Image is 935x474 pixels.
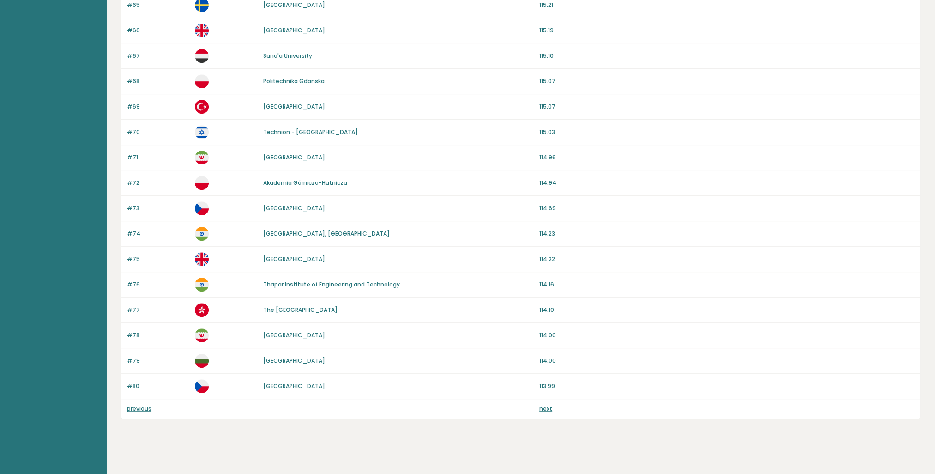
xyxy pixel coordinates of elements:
[263,128,358,136] a: Technion - [GEOGRAPHIC_DATA]
[539,128,914,136] p: 115.03
[195,252,209,266] img: gb.svg
[539,306,914,314] p: 114.10
[195,125,209,139] img: il.svg
[127,405,151,413] a: previous
[539,77,914,85] p: 115.07
[127,179,189,187] p: #72
[539,230,914,238] p: 114.23
[263,153,325,161] a: [GEOGRAPHIC_DATA]
[195,74,209,88] img: pl.svg
[127,357,189,365] p: #79
[263,204,325,212] a: [GEOGRAPHIC_DATA]
[195,24,209,37] img: gb.svg
[127,153,189,162] p: #71
[127,77,189,85] p: #68
[263,52,312,60] a: Sana'a University
[195,201,209,215] img: cz.svg
[539,204,914,213] p: 114.69
[539,255,914,263] p: 114.22
[127,306,189,314] p: #77
[195,354,209,368] img: bg.svg
[195,278,209,292] img: in.svg
[127,331,189,340] p: #78
[263,77,325,85] a: Politechnika Gdanska
[263,230,390,237] a: [GEOGRAPHIC_DATA], [GEOGRAPHIC_DATA]
[127,128,189,136] p: #70
[539,52,914,60] p: 115.10
[539,103,914,111] p: 115.07
[195,49,209,63] img: ye.svg
[195,151,209,164] img: ir.svg
[539,357,914,365] p: 114.00
[127,382,189,390] p: #80
[127,280,189,289] p: #76
[539,280,914,289] p: 114.16
[263,331,325,339] a: [GEOGRAPHIC_DATA]
[539,153,914,162] p: 114.96
[539,179,914,187] p: 114.94
[263,382,325,390] a: [GEOGRAPHIC_DATA]
[127,52,189,60] p: #67
[263,255,325,263] a: [GEOGRAPHIC_DATA]
[127,1,189,9] p: #65
[263,306,338,314] a: The [GEOGRAPHIC_DATA]
[263,357,325,365] a: [GEOGRAPHIC_DATA]
[127,255,189,263] p: #75
[539,1,914,9] p: 115.21
[127,103,189,111] p: #69
[195,328,209,342] img: ir.svg
[195,100,209,114] img: tr.svg
[195,379,209,393] img: cz.svg
[263,280,400,288] a: Thapar Institute of Engineering and Technology
[195,227,209,241] img: in.svg
[539,382,914,390] p: 113.99
[127,230,189,238] p: #74
[127,26,189,35] p: #66
[539,405,552,413] a: next
[263,179,347,187] a: Akademia Górniczo-Hutnicza
[263,26,325,34] a: [GEOGRAPHIC_DATA]
[127,204,189,213] p: #73
[263,1,325,9] a: [GEOGRAPHIC_DATA]
[195,303,209,317] img: hk.svg
[539,26,914,35] p: 115.19
[263,103,325,110] a: [GEOGRAPHIC_DATA]
[539,331,914,340] p: 114.00
[195,176,209,190] img: pl.svg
